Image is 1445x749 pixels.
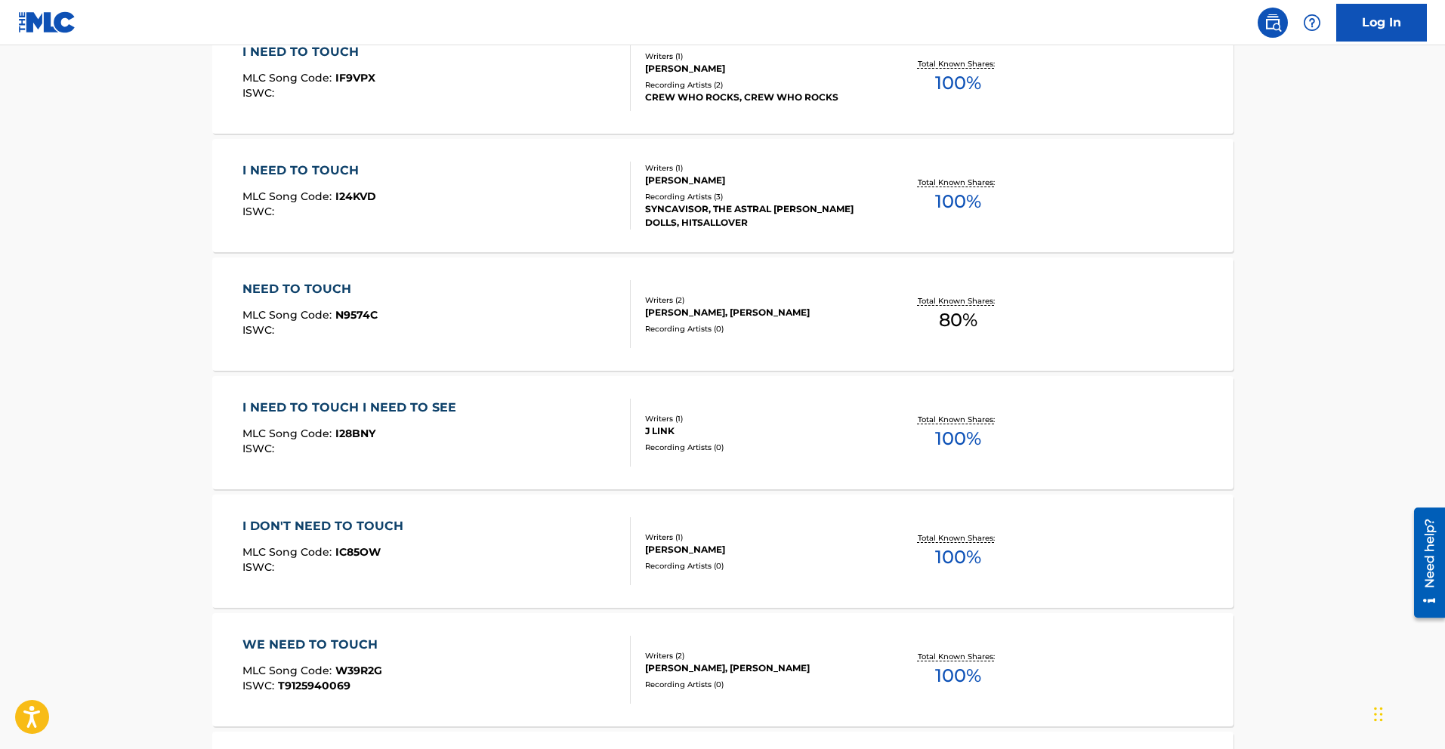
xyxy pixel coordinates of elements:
[18,11,76,33] img: MLC Logo
[645,424,873,438] div: J LINK
[645,442,873,453] div: Recording Artists ( 0 )
[935,69,981,97] span: 100 %
[212,613,1233,726] a: WE NEED TO TOUCHMLC Song Code:W39R2GISWC:T9125940069Writers (2)[PERSON_NAME], [PERSON_NAME]Record...
[212,257,1233,371] a: NEED TO TOUCHMLC Song Code:N9574CISWC:Writers (2)[PERSON_NAME], [PERSON_NAME]Recording Artists (0...
[645,679,873,690] div: Recording Artists ( 0 )
[242,442,278,455] span: ISWC :
[918,177,999,188] p: Total Known Shares:
[278,679,350,692] span: T9125940069
[242,190,335,203] span: MLC Song Code :
[335,427,375,440] span: I28BNY
[242,545,335,559] span: MLC Song Code :
[1297,8,1327,38] div: Help
[645,79,873,91] div: Recording Artists ( 2 )
[935,662,981,689] span: 100 %
[242,517,411,535] div: I DON'T NEED TO TOUCH
[335,71,375,85] span: IF9VPX
[918,532,999,544] p: Total Known Shares:
[242,71,335,85] span: MLC Song Code :
[939,307,977,334] span: 80 %
[242,636,385,654] div: WE NEED TO TOUCH
[645,162,873,174] div: Writers ( 1 )
[645,532,873,543] div: Writers ( 1 )
[242,205,278,218] span: ISWC :
[645,191,873,202] div: Recording Artists ( 3 )
[242,86,278,100] span: ISWC :
[645,413,873,424] div: Writers ( 1 )
[935,425,981,452] span: 100 %
[242,43,375,61] div: I NEED TO TOUCH
[645,51,873,62] div: Writers ( 1 )
[935,544,981,571] span: 100 %
[645,543,873,556] div: [PERSON_NAME]
[212,495,1233,608] a: I DON'T NEED TO TOUCHMLC Song Code:IC85OWISWC:Writers (1)[PERSON_NAME]Recording Artists (0)Total ...
[212,376,1233,489] a: I NEED TO TOUCH I NEED TO SEEMLC Song Code:I28BNYISWC:Writers (1)J LINKRecording Artists (0)Total...
[335,190,376,203] span: I24KVD
[1258,8,1288,38] a: Public Search
[1264,14,1282,32] img: search
[242,679,278,692] span: ISWC :
[645,560,873,572] div: Recording Artists ( 0 )
[645,306,873,319] div: [PERSON_NAME], [PERSON_NAME]
[918,651,999,662] p: Total Known Shares:
[242,308,335,322] span: MLC Song Code :
[645,661,873,675] div: [PERSON_NAME], [PERSON_NAME]
[645,202,873,230] div: SYNCAVISOR, THE ASTRAL [PERSON_NAME] DOLLS, HITSALLOVER
[242,323,278,337] span: ISWC :
[645,174,873,187] div: [PERSON_NAME]
[1374,692,1383,737] div: Drag
[1403,501,1445,623] iframe: Resource Center
[1369,677,1445,749] iframe: Chat Widget
[242,560,278,574] span: ISWC :
[645,62,873,76] div: [PERSON_NAME]
[242,664,335,677] span: MLC Song Code :
[645,91,873,104] div: CREW WHO ROCKS, CREW WHO ROCKS
[645,650,873,661] div: Writers ( 2 )
[918,58,999,69] p: Total Known Shares:
[1303,14,1321,32] img: help
[212,20,1233,134] a: I NEED TO TOUCHMLC Song Code:IF9VPXISWC:Writers (1)[PERSON_NAME]Recording Artists (2)CREW WHO ROC...
[1336,4,1427,42] a: Log In
[242,162,376,180] div: I NEED TO TOUCH
[242,427,335,440] span: MLC Song Code :
[335,308,378,322] span: N9574C
[212,139,1233,252] a: I NEED TO TOUCHMLC Song Code:I24KVDISWC:Writers (1)[PERSON_NAME]Recording Artists (3)SYNCAVISOR, ...
[242,399,464,417] div: I NEED TO TOUCH I NEED TO SEE
[335,664,382,677] span: W39R2G
[935,188,981,215] span: 100 %
[645,294,873,306] div: Writers ( 2 )
[918,414,999,425] p: Total Known Shares:
[242,280,378,298] div: NEED TO TOUCH
[335,545,381,559] span: IC85OW
[918,295,999,307] p: Total Known Shares:
[645,323,873,334] div: Recording Artists ( 0 )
